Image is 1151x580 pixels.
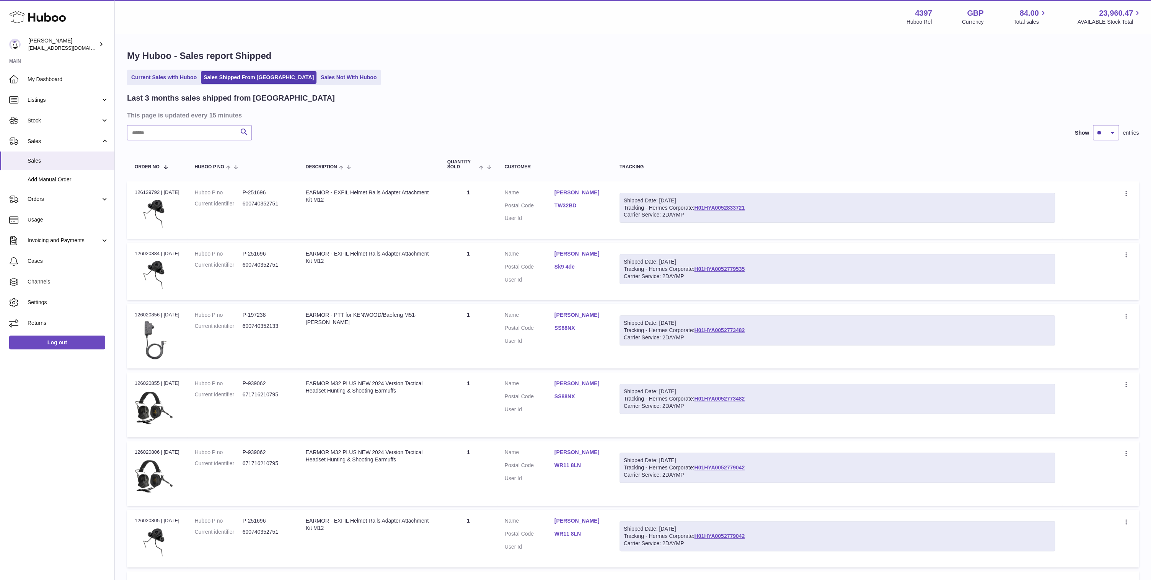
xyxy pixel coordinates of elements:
[505,406,554,413] dt: User Id
[624,319,1051,327] div: Shipped Date: [DATE]
[624,211,1051,218] div: Carrier Service: 2DAYMP
[620,521,1055,551] div: Tracking - Hermes Corporate:
[306,380,432,394] div: EARMOR M32 PLUS NEW 2024 Version Tactical Headset Hunting & Shooting Earmuffs
[135,311,179,318] div: 126020856 | [DATE]
[624,402,1051,410] div: Carrier Service: 2DAYMP
[195,449,243,456] dt: Huboo P no
[1077,8,1142,26] a: 23,960.47 AVAILABLE Stock Total
[694,533,745,539] a: H01HYA0052779042
[135,165,160,169] span: Order No
[127,50,1139,62] h1: My Huboo - Sales report Shipped
[195,165,224,169] span: Huboo P no
[554,380,604,387] a: [PERSON_NAME]
[243,449,290,456] dd: P-939062
[554,393,604,400] a: SS88NX
[440,181,497,239] td: 1
[306,250,432,265] div: EARMOR - EXFIL Helmet Rails Adapter Attachment Kit M12
[243,189,290,196] dd: P-251696
[694,396,745,402] a: H01HYA0052773482
[624,334,1051,341] div: Carrier Service: 2DAYMP
[243,200,290,207] dd: 600740352751
[306,165,337,169] span: Description
[243,517,290,525] dd: P-251696
[243,528,290,536] dd: 600740352751
[243,250,290,257] dd: P-251696
[915,8,932,18] strong: 4397
[620,315,1055,345] div: Tracking - Hermes Corporate:
[135,389,173,428] img: $_1.JPG
[505,202,554,211] dt: Postal Code
[195,311,243,319] dt: Huboo P no
[127,111,1137,119] h3: This page is updated every 15 minutes
[28,117,101,124] span: Stock
[28,319,109,327] span: Returns
[505,311,554,321] dt: Name
[195,460,243,467] dt: Current identifier
[28,157,109,165] span: Sales
[243,261,290,269] dd: 600740352751
[624,471,1051,479] div: Carrier Service: 2DAYMP
[243,391,290,398] dd: 671716210795
[624,197,1051,204] div: Shipped Date: [DATE]
[624,258,1051,266] div: Shipped Date: [DATE]
[195,391,243,398] dt: Current identifier
[28,96,101,104] span: Listings
[962,18,984,26] div: Currency
[28,138,101,145] span: Sales
[1123,129,1139,137] span: entries
[28,45,112,51] span: [EMAIL_ADDRESS][DOMAIN_NAME]
[1077,18,1142,26] span: AVAILABLE Stock Total
[624,525,1051,533] div: Shipped Date: [DATE]
[135,527,173,558] img: $_1.JPG
[554,449,604,456] a: [PERSON_NAME]
[306,449,432,463] div: EARMOR M32 PLUS NEW 2024 Version Tactical Headset Hunting & Shooting Earmuffs
[243,311,290,319] dd: P-197238
[195,189,243,196] dt: Huboo P no
[135,189,179,196] div: 126139792 | [DATE]
[624,457,1051,464] div: Shipped Date: [DATE]
[505,215,554,222] dt: User Id
[505,263,554,272] dt: Postal Code
[505,530,554,539] dt: Postal Code
[554,189,604,196] a: [PERSON_NAME]
[28,216,109,223] span: Usage
[28,299,109,306] span: Settings
[554,530,604,538] a: WR11 8LN
[624,388,1051,395] div: Shipped Date: [DATE]
[243,323,290,330] dd: 600740352133
[620,453,1055,483] div: Tracking - Hermes Corporate:
[135,321,173,359] img: $_1.JPG
[129,71,199,84] a: Current Sales with Huboo
[620,384,1055,414] div: Tracking - Hermes Corporate:
[440,243,497,300] td: 1
[135,380,179,387] div: 126020855 | [DATE]
[28,196,101,203] span: Orders
[505,165,604,169] div: Customer
[306,311,432,326] div: EARMOR - PTT for KENWOOD/Baofeng M51-[PERSON_NAME]
[505,462,554,471] dt: Postal Code
[135,250,179,257] div: 126020884 | [DATE]
[554,202,604,209] a: TW32BD
[127,93,335,103] h2: Last 3 months sales shipped from [GEOGRAPHIC_DATA]
[440,510,497,567] td: 1
[694,327,745,333] a: H01HYA0052773482
[447,160,478,169] span: Quantity Sold
[505,189,554,198] dt: Name
[554,517,604,525] a: [PERSON_NAME]
[505,276,554,283] dt: User Id
[195,250,243,257] dt: Huboo P no
[694,266,745,272] a: H01HYA0052779535
[195,200,243,207] dt: Current identifier
[135,458,173,496] img: $_1.JPG
[505,517,554,526] dt: Name
[505,449,554,458] dt: Name
[135,517,179,524] div: 126020805 | [DATE]
[694,205,745,211] a: H01HYA0052833721
[28,257,109,265] span: Cases
[1019,8,1039,18] span: 84.00
[440,372,497,437] td: 1
[440,304,497,368] td: 1
[195,261,243,269] dt: Current identifier
[9,39,21,50] img: drumnnbass@gmail.com
[201,71,316,84] a: Sales Shipped From [GEOGRAPHIC_DATA]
